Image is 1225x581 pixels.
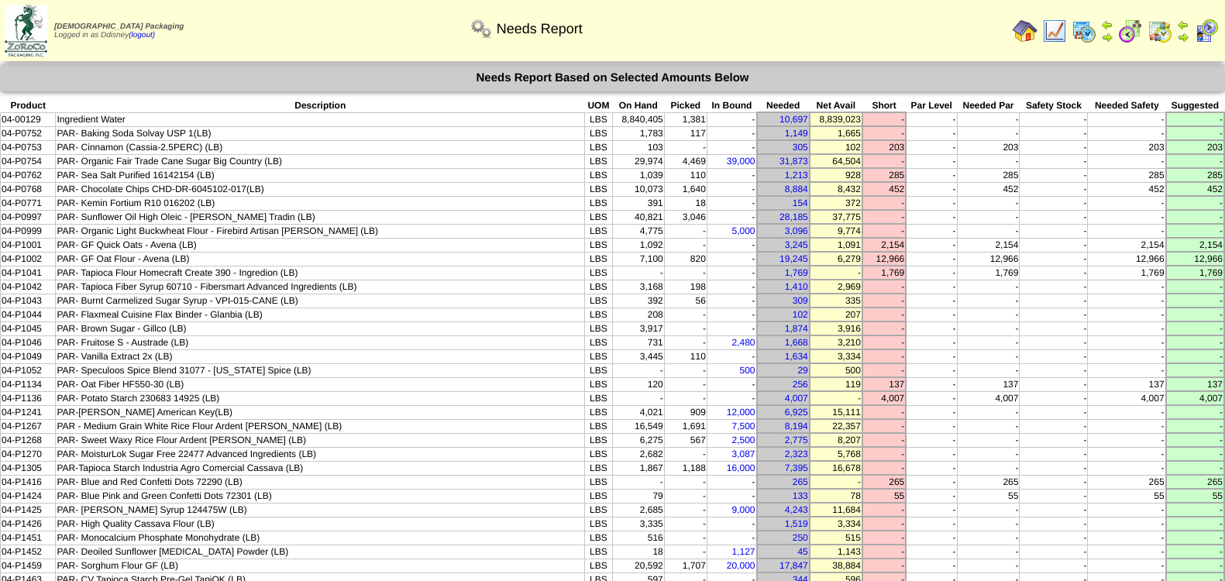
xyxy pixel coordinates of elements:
td: 04-P1044 [1,308,56,321]
td: - [957,294,1020,308]
td: 04-P0762 [1,168,56,182]
td: - [1166,224,1224,238]
td: - [906,182,957,196]
td: 2,154 [1088,238,1166,252]
img: calendarcustomer.gif [1194,19,1219,43]
td: - [906,154,957,168]
td: 8,840,405 [612,112,664,126]
td: - [707,182,756,196]
td: - [906,308,957,321]
td: 1,769 [1088,266,1166,280]
td: - [1020,266,1088,280]
td: - [1166,126,1224,140]
a: 28,185 [779,211,808,222]
td: PAR- GF Quick Oats - Avena (LB) [56,238,585,252]
td: 3,916 [810,321,862,335]
th: Needed Safety [1088,99,1166,112]
td: LBS [585,294,613,308]
td: LBS [585,196,613,210]
a: 6,925 [785,407,808,418]
td: 04-P0753 [1,140,56,154]
td: LBS [585,349,613,363]
img: calendarinout.gif [1148,19,1172,43]
td: PAR- Brown Sugar - Gillco (LB) [56,321,585,335]
a: 9,000 [732,504,755,515]
td: - [862,280,906,294]
th: Suggested [1166,99,1224,112]
a: 2,323 [785,449,808,459]
td: - [862,196,906,210]
th: Picked [664,99,707,112]
td: 04-00129 [1,112,56,126]
td: PAR- Organic Light Buckwheat Flour - Firebird Artisan [PERSON_NAME] (LB) [56,224,585,238]
td: - [862,294,906,308]
a: 4,243 [785,504,808,515]
td: 9,774 [810,224,862,238]
td: - [906,280,957,294]
a: 250 [793,532,808,543]
td: 1,665 [810,126,862,140]
td: - [1020,280,1088,294]
td: PAR- Baking Soda Solvay USP 1(LB) [56,126,585,140]
td: - [906,210,957,224]
td: 64,504 [810,154,862,168]
a: 256 [793,379,808,390]
td: 372 [810,196,862,210]
td: - [664,335,707,349]
td: - [707,308,756,321]
a: 3,096 [785,225,808,236]
td: 102 [810,140,862,154]
img: arrowright.gif [1101,31,1113,43]
td: PAR- Sea Salt Purified 16142154 (LB) [56,168,585,182]
td: 04-P1049 [1,349,56,363]
td: - [906,294,957,308]
td: - [957,210,1020,224]
td: 1,769 [1166,266,1224,280]
td: 04-P1041 [1,266,56,280]
td: 12,966 [1088,252,1166,266]
td: 04-P1043 [1,294,56,308]
td: 1,091 [810,238,862,252]
td: - [957,321,1020,335]
td: - [664,224,707,238]
td: 820 [664,252,707,266]
td: - [906,140,957,154]
a: 305 [793,142,808,153]
a: 19,245 [779,253,808,264]
td: PAR- Sunflower Oil High Oleic - [PERSON_NAME] Tradin (LB) [56,210,585,224]
td: LBS [585,280,613,294]
a: 17,847 [779,560,808,571]
td: 731 [612,335,664,349]
a: 29 [797,365,807,376]
td: 04-P0752 [1,126,56,140]
td: - [906,238,957,252]
td: - [707,266,756,280]
td: 285 [862,168,906,182]
td: - [707,252,756,266]
td: 3,168 [612,280,664,294]
td: PAR- Kemin Fortium R10 016202 (LB) [56,196,585,210]
td: LBS [585,112,613,126]
td: - [1088,335,1166,349]
td: 1,769 [862,266,906,280]
td: 04-P1046 [1,335,56,349]
img: workflow.png [469,16,494,41]
td: 56 [664,294,707,308]
td: - [906,196,957,210]
td: - [664,308,707,321]
td: 1,640 [664,182,707,196]
td: - [862,210,906,224]
td: LBS [585,140,613,154]
td: 452 [862,182,906,196]
a: 309 [793,295,808,306]
th: Description [56,99,585,112]
img: arrowleft.gif [1101,19,1113,31]
th: Product [1,99,56,112]
a: 1,127 [732,546,755,557]
th: Needed Par [957,99,1020,112]
td: 285 [957,168,1020,182]
td: 1,092 [612,238,664,252]
td: 103 [612,140,664,154]
td: 110 [664,168,707,182]
td: - [1166,321,1224,335]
